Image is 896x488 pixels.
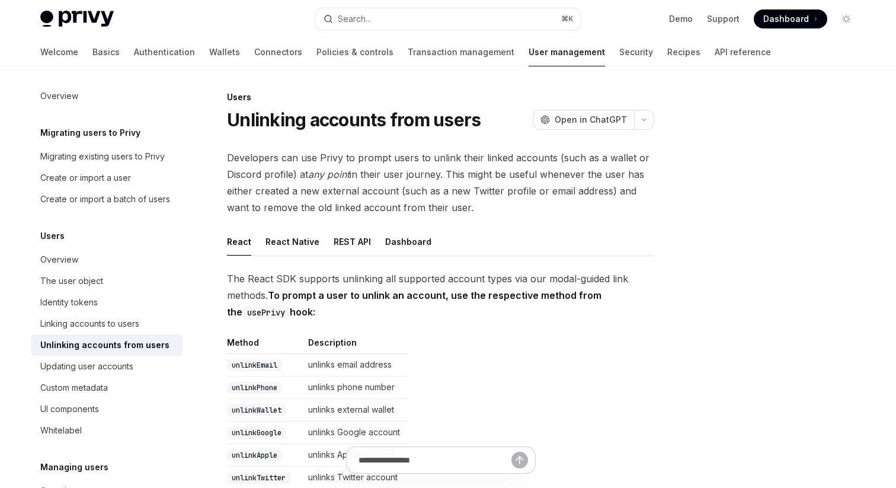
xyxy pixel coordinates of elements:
code: unlinkGoogle [227,427,286,439]
a: Recipes [667,38,700,66]
a: Overview [31,85,183,107]
span: Developers can use Privy to prompt users to unlink their linked accounts (such as a wallet or Dis... [227,149,654,216]
div: Unlinking accounts from users [40,338,169,352]
a: Dashboard [754,9,827,28]
div: Dashboard [385,228,431,256]
button: Open in ChatGPT [533,110,634,130]
code: unlinkPhone [227,382,282,394]
span: Dashboard [763,13,809,25]
a: Linking accounts to users [31,313,183,334]
code: unlinkEmail [227,359,282,371]
a: UI components [31,398,183,420]
td: unlinks phone number [303,377,408,399]
code: unlinkWallet [227,404,286,416]
a: Transaction management [408,38,514,66]
a: Policies & controls [316,38,393,66]
button: Toggle dark mode [837,9,856,28]
h1: Unlinking accounts from users [227,109,481,130]
a: The user object [31,270,183,292]
td: unlinks Google account [303,422,408,444]
h5: Managing users [40,460,108,474]
span: ⌘ K [561,14,574,24]
input: Ask a question... [359,447,511,473]
a: Custom metadata [31,377,183,398]
div: The user object [40,274,103,288]
div: Whitelabel [40,423,82,438]
button: Send message [511,452,528,468]
a: Security [619,38,653,66]
em: any point [308,168,350,180]
a: Updating user accounts [31,356,183,377]
span: The React SDK supports unlinking all supported account types via our modal-guided link methods. [227,270,654,320]
a: Wallets [209,38,240,66]
a: Identity tokens [31,292,183,313]
a: Unlinking accounts from users [31,334,183,356]
a: Migrating existing users to Privy [31,146,183,167]
div: UI components [40,402,99,416]
div: Create or import a batch of users [40,192,170,206]
div: Users [227,91,654,103]
a: API reference [715,38,771,66]
th: Method [227,337,303,354]
a: Create or import a batch of users [31,189,183,210]
span: Open in ChatGPT [555,114,627,126]
div: Migrating existing users to Privy [40,149,165,164]
a: Basics [92,38,120,66]
strong: To prompt a user to unlink an account, use the respective method from the hook: [227,289,601,318]
div: React Native [265,228,319,256]
h5: Users [40,229,65,243]
a: Connectors [254,38,302,66]
h5: Migrating users to Privy [40,126,140,140]
a: Overview [31,249,183,270]
a: Support [707,13,740,25]
a: Whitelabel [31,420,183,441]
th: Description [303,337,408,354]
div: Overview [40,89,78,103]
code: usePrivy [242,306,290,319]
a: Create or import a user [31,167,183,189]
td: unlinks email address [303,354,408,377]
a: User management [529,38,605,66]
img: light logo [40,11,114,27]
div: Updating user accounts [40,359,133,374]
a: Demo [669,13,693,25]
div: Linking accounts to users [40,317,139,331]
div: React [227,228,251,256]
a: Authentication [134,38,195,66]
div: Create or import a user [40,171,131,185]
div: Search... [338,12,371,26]
div: Identity tokens [40,295,98,310]
button: Open search [315,8,581,30]
td: unlinks external wallet [303,399,408,422]
div: Custom metadata [40,381,108,395]
a: Welcome [40,38,78,66]
div: Overview [40,253,78,267]
div: REST API [334,228,371,256]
